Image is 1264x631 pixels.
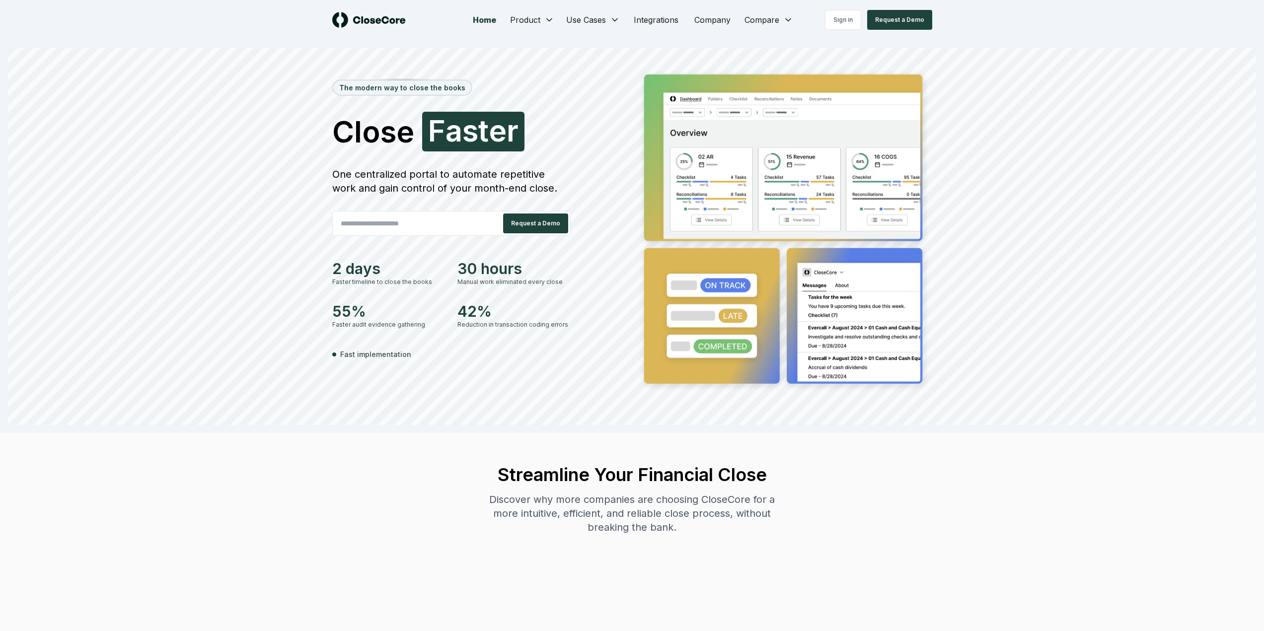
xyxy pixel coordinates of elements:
[457,278,571,286] div: Manual work eliminated every close
[457,302,571,320] div: 42%
[480,465,784,485] h2: Streamline Your Financial Close
[340,349,411,359] span: Fast implementation
[507,116,519,145] span: r
[332,302,446,320] div: 55%
[457,320,571,329] div: Reduction in transaction coding errors
[446,116,462,145] span: a
[428,116,446,145] span: F
[333,80,471,95] div: The modern way to close the books
[626,10,686,30] a: Integrations
[457,260,571,278] div: 30 hours
[478,116,489,145] span: t
[744,14,779,26] span: Compare
[825,10,861,30] a: Sign in
[332,167,571,195] div: One centralized portal to automate repetitive work and gain control of your month-end close.
[566,14,606,26] span: Use Cases
[686,10,739,30] a: Company
[480,492,784,534] div: Discover why more companies are choosing CloseCore for a more intuitive, efficient, and reliable ...
[560,10,626,30] button: Use Cases
[739,10,799,30] button: Compare
[332,278,446,286] div: Faster timeline to close the books
[465,10,504,30] a: Home
[504,10,560,30] button: Product
[332,117,414,146] span: Close
[332,12,406,28] img: logo
[503,213,568,233] button: Request a Demo
[462,116,478,145] span: s
[489,116,507,145] span: e
[332,320,446,329] div: Faster audit evidence gathering
[510,14,540,26] span: Product
[867,10,932,30] button: Request a Demo
[332,260,446,278] div: 2 days
[636,68,932,394] img: Jumbotron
